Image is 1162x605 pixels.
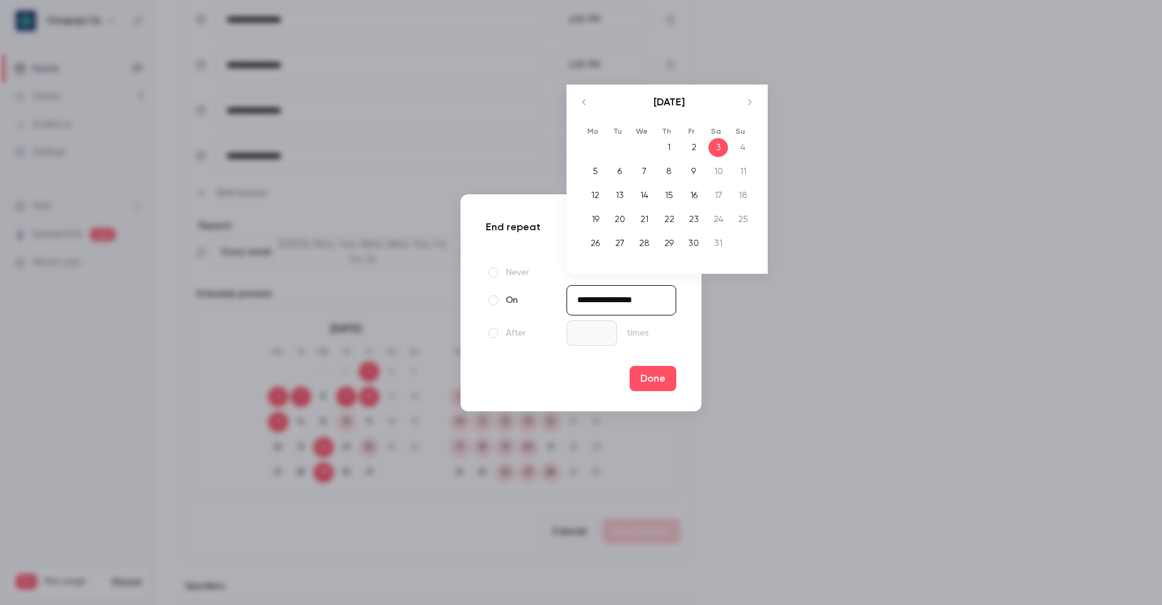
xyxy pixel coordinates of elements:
[486,220,676,235] p: End repeat
[635,234,654,253] div: 28
[706,160,731,184] td: Saturday, January 10, 2026
[681,184,706,208] td: Friday, January 16, 2026
[731,160,755,184] td: Sunday, January 11, 2026
[731,136,755,160] td: Sunday, January 4, 2026
[659,234,679,253] div: 29
[659,186,679,205] div: 15
[681,160,706,184] td: Friday, January 9, 2026
[708,210,728,229] div: 24
[635,210,654,229] div: 21
[486,293,561,308] label: On
[486,326,561,341] label: After
[684,186,703,205] div: 16
[657,184,681,208] td: Thursday, January 15, 2026
[635,186,654,205] div: 14
[733,138,753,157] div: 4
[708,138,728,157] div: 3
[587,127,599,136] small: Mo
[662,127,671,136] small: Th
[585,186,605,205] div: 12
[684,138,703,157] div: 2
[688,127,695,136] small: Fr
[681,232,706,256] td: Friday, January 30, 2026
[607,232,632,256] td: Tuesday, January 27, 2026
[733,162,753,181] div: 11
[657,232,681,256] td: Thursday, January 29, 2026
[681,208,706,232] td: Friday, January 23, 2026
[706,208,731,232] td: Saturday, January 24, 2026
[635,162,654,181] div: 7
[711,127,721,136] small: Sa
[684,210,703,229] div: 23
[585,162,605,181] div: 5
[632,208,657,232] td: Wednesday, January 21, 2026
[566,85,767,268] div: Calendar
[632,232,657,256] td: Wednesday, January 28, 2026
[681,136,706,160] td: Friday, January 2, 2026
[659,138,679,157] div: 1
[610,162,630,181] div: 6
[632,184,657,208] td: Wednesday, January 14, 2026
[585,210,605,229] div: 19
[731,184,755,208] td: Sunday, January 18, 2026
[566,285,676,315] input: Tue, February 17 2026
[583,232,607,256] td: Monday, January 26, 2026
[657,136,681,160] td: Thursday, January 1, 2026
[708,234,728,253] div: 31
[654,96,685,108] strong: [DATE]
[706,184,731,208] td: Saturday, January 17, 2026
[607,160,632,184] td: Tuesday, January 6, 2026
[610,234,630,253] div: 27
[659,210,679,229] div: 22
[657,208,681,232] td: Thursday, January 22, 2026
[583,184,607,208] td: Monday, January 12, 2026
[684,234,703,253] div: 30
[630,366,676,391] button: Done
[585,234,605,253] div: 26
[583,208,607,232] td: Monday, January 19, 2026
[659,162,679,181] div: 8
[733,186,753,205] div: 18
[632,160,657,184] td: Wednesday, January 7, 2026
[607,208,632,232] td: Tuesday, January 20, 2026
[733,210,753,229] div: 25
[607,184,632,208] td: Tuesday, January 13, 2026
[610,186,630,205] div: 13
[708,162,728,181] div: 10
[657,160,681,184] td: Thursday, January 8, 2026
[486,265,561,280] label: Never
[684,162,703,181] div: 9
[636,127,648,136] small: We
[736,127,745,136] small: Su
[706,232,731,256] td: Saturday, January 31, 2026
[610,210,630,229] div: 20
[613,127,622,136] small: Tu
[627,327,648,339] span: times
[583,160,607,184] td: Monday, January 5, 2026
[731,208,755,232] td: Sunday, January 25, 2026
[708,186,728,205] div: 17
[706,136,731,160] td: Selected. Saturday, January 3, 2026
